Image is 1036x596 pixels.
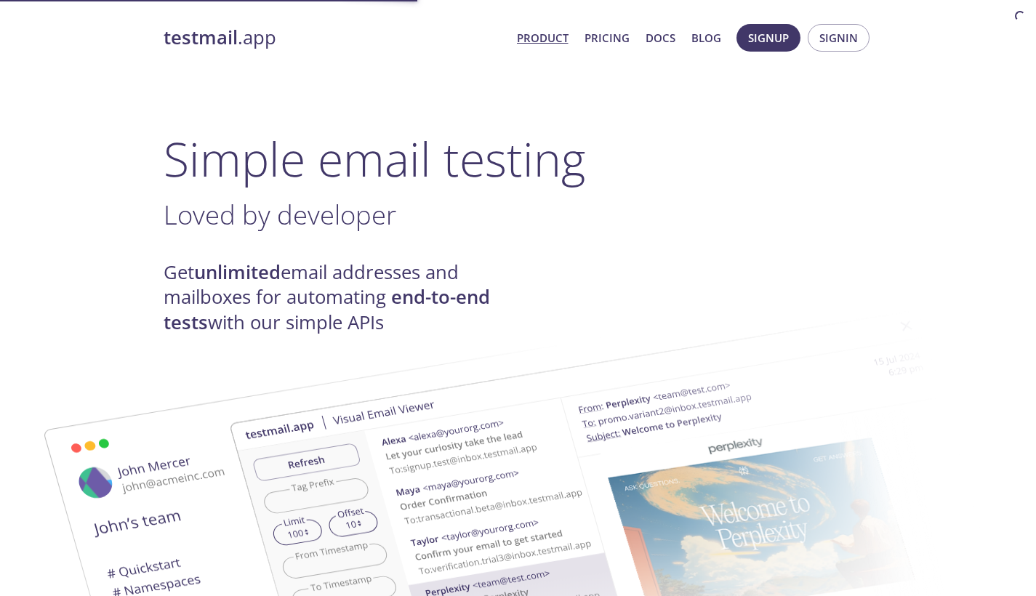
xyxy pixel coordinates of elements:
[517,28,569,47] a: Product
[736,24,800,52] button: Signup
[808,24,870,52] button: Signin
[585,28,630,47] a: Pricing
[164,284,490,334] strong: end-to-end tests
[164,25,505,50] a: testmail.app
[748,28,789,47] span: Signup
[194,259,281,285] strong: unlimited
[164,196,396,233] span: Loved by developer
[819,28,858,47] span: Signin
[646,28,675,47] a: Docs
[164,25,238,50] strong: testmail
[691,28,721,47] a: Blog
[164,260,518,335] h4: Get email addresses and mailboxes for automating with our simple APIs
[164,131,873,187] h1: Simple email testing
